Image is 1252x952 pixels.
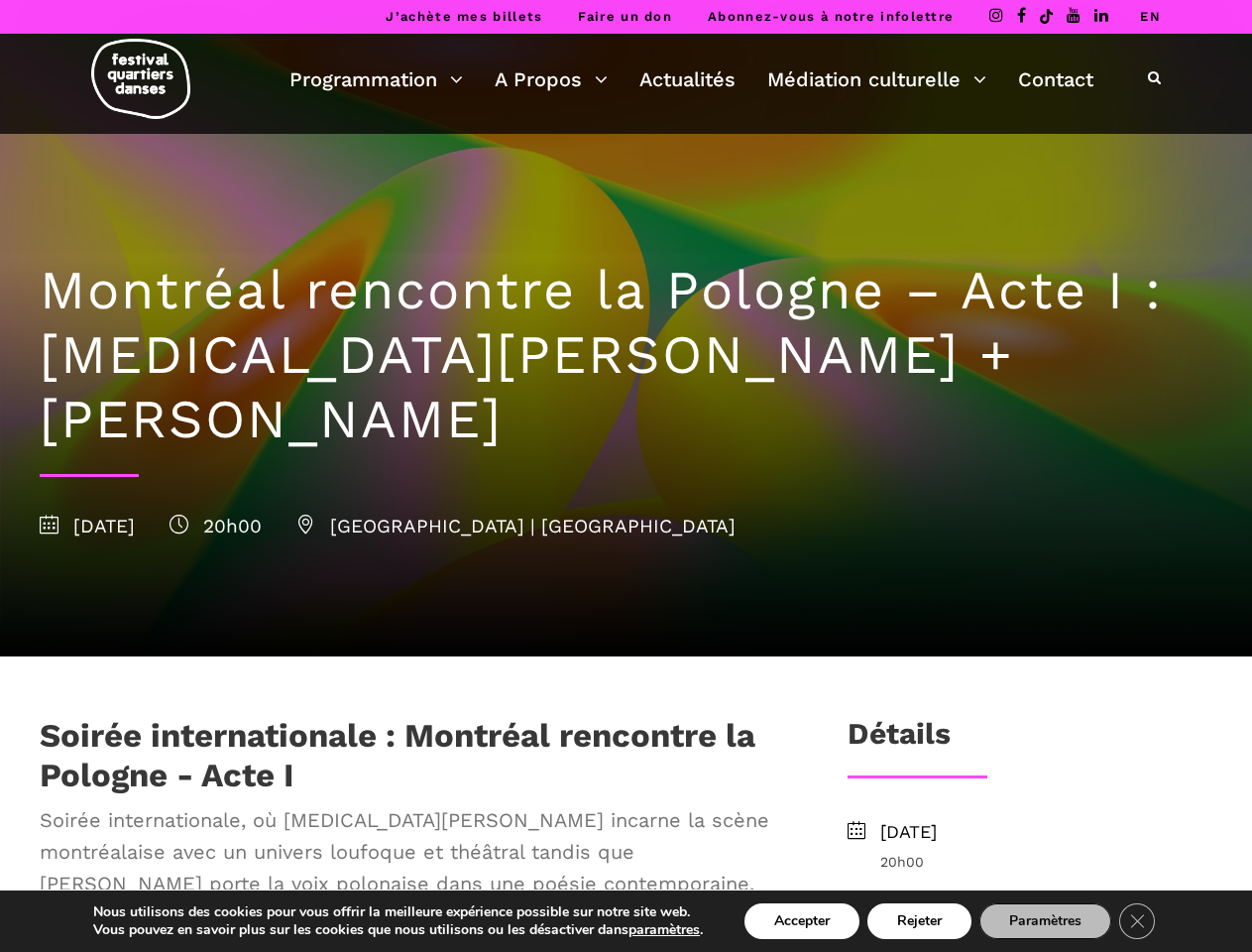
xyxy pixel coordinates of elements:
[289,62,463,96] a: Programmation
[628,921,700,939] button: paramètres
[40,259,1212,451] h1: Montréal rencontre la Pologne – Acte I : [MEDICAL_DATA][PERSON_NAME] + [PERSON_NAME]
[93,903,703,921] p: Nous utilisons des cookies pour vous offrir la meilleure expérience possible sur notre site web.
[170,515,262,537] span: 20h00
[578,9,672,24] a: Faire un don
[767,62,986,96] a: Médiation culturelle
[495,62,608,96] a: A Propos
[880,851,1212,873] span: 20h00
[1119,903,1155,939] button: Close GDPR Cookie Banner
[1140,9,1161,24] a: EN
[708,9,954,24] a: Abonnez-vous à notre infolettre
[40,804,783,899] span: Soirée internationale, où [MEDICAL_DATA][PERSON_NAME] incarne la scène montréalaise avec un unive...
[93,921,703,939] p: Vous pouvez en savoir plus sur les cookies que nous utilisons ou les désactiver dans .
[639,62,736,96] a: Actualités
[979,903,1111,939] button: Paramètres
[1018,62,1093,96] a: Contact
[848,716,951,766] h3: Détails
[744,903,859,939] button: Accepter
[40,716,783,794] h1: Soirée internationale : Montréal rencontre la Pologne - Acte I
[296,515,736,537] span: [GEOGRAPHIC_DATA] | [GEOGRAPHIC_DATA]
[880,818,1212,847] span: [DATE]
[867,903,971,939] button: Rejeter
[386,9,542,24] a: J’achète mes billets
[40,515,135,537] span: [DATE]
[91,39,190,119] img: logo-fqd-med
